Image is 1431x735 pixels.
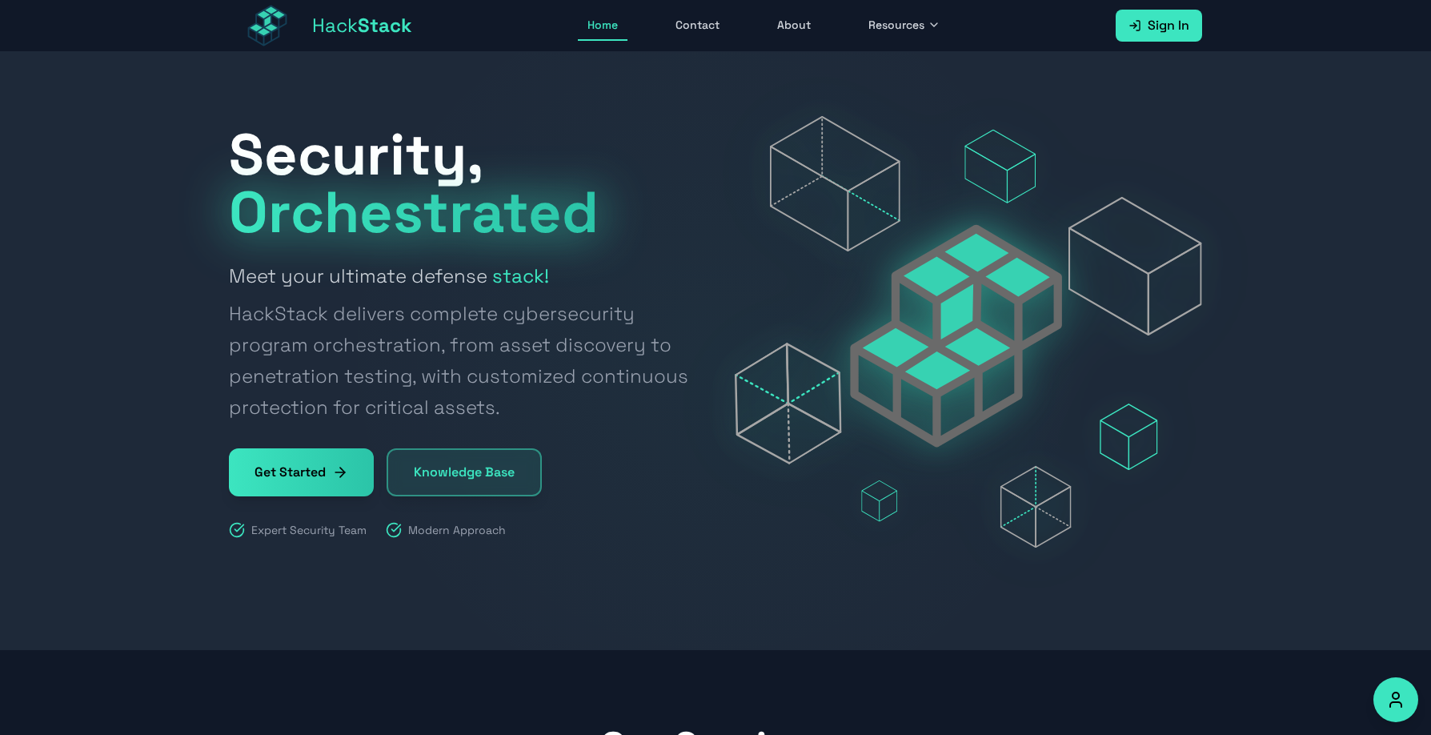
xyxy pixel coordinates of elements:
[358,13,412,38] span: Stack
[666,10,729,41] a: Contact
[868,17,924,33] span: Resources
[1373,677,1418,722] button: Accessibility Options
[386,522,506,538] div: Modern Approach
[229,448,374,496] a: Get Started
[229,126,696,241] h1: Security,
[229,175,599,249] span: Orchestrated
[859,10,950,41] button: Resources
[229,522,367,538] div: Expert Security Team
[229,298,696,423] span: HackStack delivers complete cybersecurity program orchestration, from asset discovery to penetrat...
[1116,10,1202,42] a: Sign In
[578,10,627,41] a: Home
[768,10,820,41] a: About
[492,263,549,288] strong: stack!
[229,260,696,423] h2: Meet your ultimate defense
[387,448,542,496] a: Knowledge Base
[312,13,412,38] span: Hack
[1148,16,1189,35] span: Sign In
